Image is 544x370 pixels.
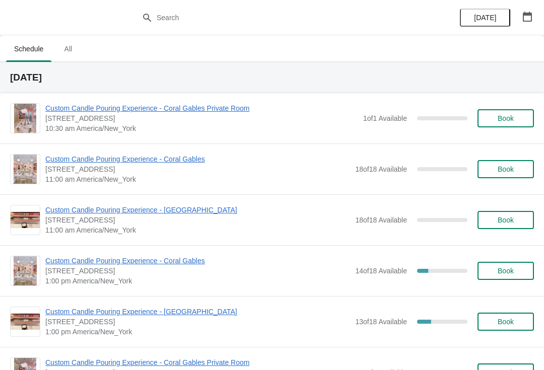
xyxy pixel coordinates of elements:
span: Book [498,318,514,326]
img: Custom Candle Pouring Experience - Coral Gables | 154 Giralda Avenue, Coral Gables, FL, USA | 1:0... [14,256,37,285]
span: [STREET_ADDRESS] [45,266,350,276]
h2: [DATE] [10,72,534,83]
input: Search [156,9,408,27]
span: Book [498,114,514,122]
span: 1 of 1 Available [363,114,407,122]
span: Book [498,267,514,275]
span: Custom Candle Pouring Experience - Coral Gables Private Room [45,357,358,367]
button: Book [478,262,534,280]
span: 13 of 18 Available [355,318,407,326]
span: Custom Candle Pouring Experience - Coral Gables Private Room [45,103,358,113]
span: 14 of 18 Available [355,267,407,275]
span: 11:00 am America/New_York [45,174,350,184]
button: Book [478,160,534,178]
img: Custom Candle Pouring Experience - Coral Gables | 154 Giralda Avenue, Coral Gables, FL, USA | 11:... [14,155,37,184]
span: Book [498,165,514,173]
span: 11:00 am America/New_York [45,225,350,235]
span: Custom Candle Pouring Experience - [GEOGRAPHIC_DATA] [45,205,350,215]
img: Custom Candle Pouring Experience - Fort Lauderdale | 914 East Las Olas Boulevard, Fort Lauderdale... [11,212,40,229]
button: Book [478,211,534,229]
img: Custom Candle Pouring Experience - Coral Gables Private Room | 154 Giralda Avenue, Coral Gables, ... [14,104,36,133]
button: Book [478,313,534,331]
span: 1:00 pm America/New_York [45,327,350,337]
span: Custom Candle Pouring Experience - [GEOGRAPHIC_DATA] [45,307,350,317]
span: Custom Candle Pouring Experience - Coral Gables [45,256,350,266]
button: Book [478,109,534,127]
span: [STREET_ADDRESS] [45,164,350,174]
span: 1:00 pm America/New_York [45,276,350,286]
span: Custom Candle Pouring Experience - Coral Gables [45,154,350,164]
span: [STREET_ADDRESS] [45,113,358,123]
span: 18 of 18 Available [355,165,407,173]
span: [DATE] [474,14,496,22]
span: [STREET_ADDRESS] [45,215,350,225]
span: All [55,40,81,58]
img: Custom Candle Pouring Experience - Fort Lauderdale | 914 East Las Olas Boulevard, Fort Lauderdale... [11,314,40,330]
span: 10:30 am America/New_York [45,123,358,133]
span: 18 of 18 Available [355,216,407,224]
span: [STREET_ADDRESS] [45,317,350,327]
span: Book [498,216,514,224]
button: [DATE] [460,9,510,27]
span: Schedule [6,40,51,58]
